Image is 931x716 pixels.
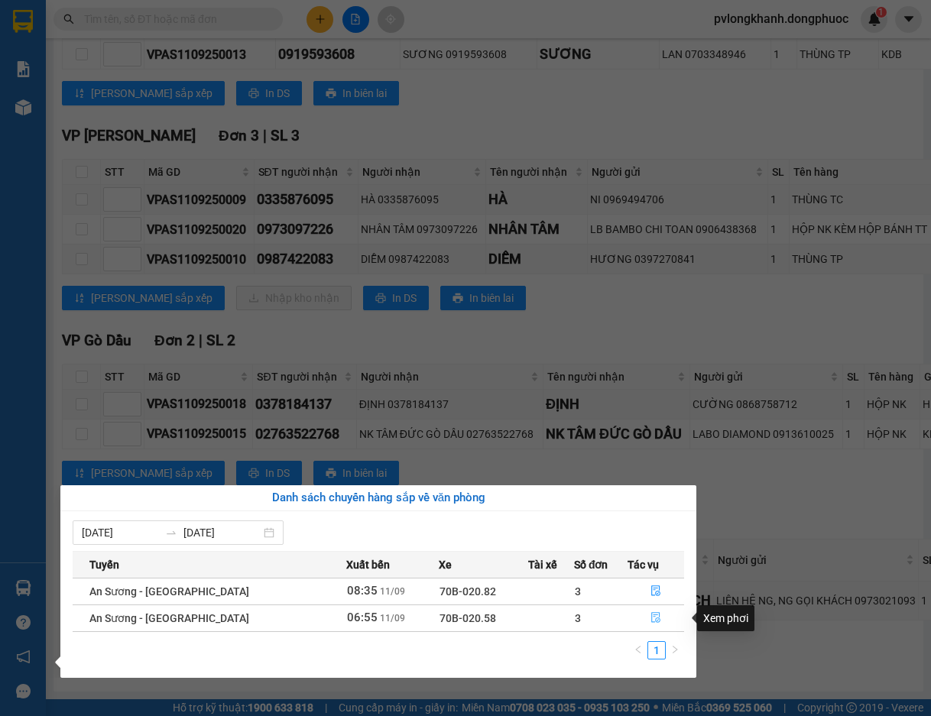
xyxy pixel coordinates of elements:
[380,613,405,624] span: 11/09
[629,641,647,659] button: left
[440,612,496,624] span: 70B-020.58
[89,556,119,573] span: Tuyến
[440,585,496,598] span: 70B-020.82
[628,556,659,573] span: Tác vụ
[183,524,261,541] input: Đến ngày
[634,645,643,654] span: left
[528,556,557,573] span: Tài xế
[347,584,378,598] span: 08:35
[575,585,581,598] span: 3
[346,556,390,573] span: Xuất bến
[73,489,684,507] div: Danh sách chuyến hàng sắp về văn phòng
[89,585,249,598] span: An Sương - [GEOGRAPHIC_DATA]
[648,642,665,659] a: 1
[666,641,684,659] button: right
[82,524,159,541] input: Từ ngày
[574,556,608,573] span: Số đơn
[89,612,249,624] span: An Sương - [GEOGRAPHIC_DATA]
[650,585,661,598] span: file-done
[629,641,647,659] li: Previous Page
[347,611,378,624] span: 06:55
[650,612,661,624] span: file-done
[439,556,452,573] span: Xe
[628,606,683,630] button: file-done
[697,605,754,631] div: Xem phơi
[666,641,684,659] li: Next Page
[165,526,177,539] span: to
[575,612,581,624] span: 3
[165,526,177,539] span: swap-right
[647,641,666,659] li: 1
[628,579,683,604] button: file-done
[670,645,680,654] span: right
[380,586,405,597] span: 11/09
